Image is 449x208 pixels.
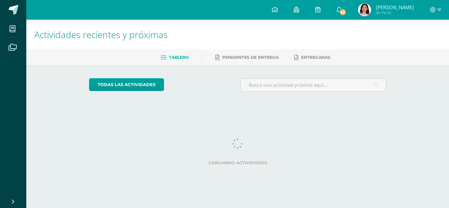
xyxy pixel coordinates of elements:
a: Pendientes de entrega [215,52,278,63]
input: Busca una actividad próxima aquí... [241,79,386,91]
a: Tablero [161,52,189,63]
img: e592805e0c25a75c3b5b9f7a065aad8d.png [358,3,371,16]
a: todas las Actividades [89,78,164,91]
span: Pendientes de entrega [222,55,278,60]
span: Mi Perfil [376,10,414,15]
span: 24 [339,9,346,16]
span: Entregadas [301,55,330,60]
span: Actividades recientes y próximas [34,28,168,41]
label: Cargando actividades [89,160,387,165]
span: Tablero [169,55,189,60]
span: [PERSON_NAME] [376,4,414,11]
a: Entregadas [294,52,330,63]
